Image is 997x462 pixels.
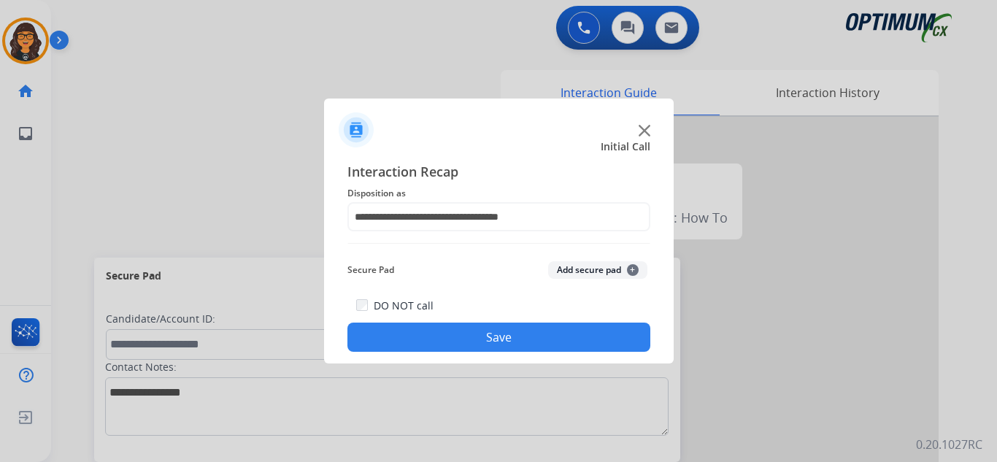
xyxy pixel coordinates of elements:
[374,299,434,313] label: DO NOT call
[916,436,982,453] p: 0.20.1027RC
[339,112,374,147] img: contactIcon
[601,139,650,154] span: Initial Call
[347,185,650,202] span: Disposition as
[627,264,639,276] span: +
[347,261,394,279] span: Secure Pad
[347,323,650,352] button: Save
[347,161,650,185] span: Interaction Recap
[548,261,647,279] button: Add secure pad+
[347,243,650,244] img: contact-recap-line.svg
